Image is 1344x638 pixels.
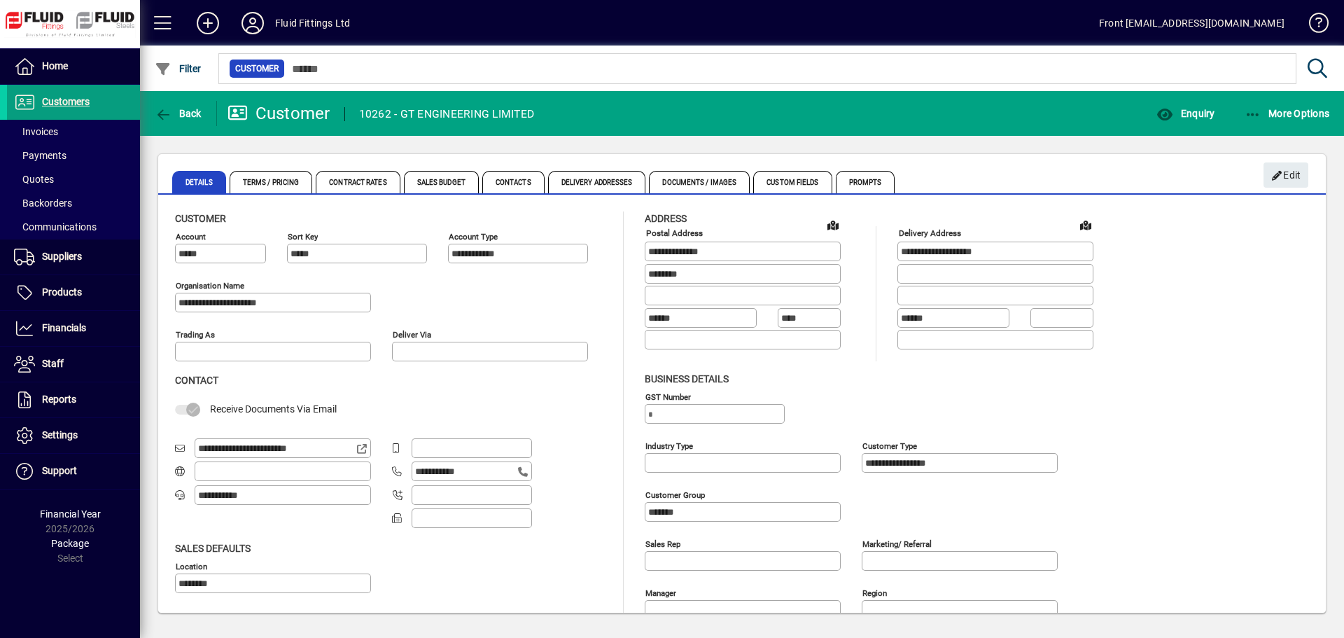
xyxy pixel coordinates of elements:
a: Invoices [7,120,140,144]
span: Communications [14,221,97,233]
mat-label: Location [176,561,207,571]
mat-label: Sales rep [645,539,680,548]
mat-label: Trading as [176,330,215,340]
a: Communications [7,215,140,239]
span: Address [645,213,687,224]
span: Quotes [14,174,54,185]
a: Reports [7,382,140,417]
a: View on map [1074,214,1097,236]
mat-label: Account [176,232,206,242]
span: Documents / Images [649,171,750,193]
span: Customer [175,213,226,224]
span: Edit [1271,164,1301,187]
span: Terms / Pricing [230,171,313,193]
button: Add [185,11,230,36]
span: Reports [42,394,76,405]
span: Invoices [14,126,58,137]
span: Receive Documents Via Email [210,403,337,415]
span: Contact [175,375,218,386]
a: Financials [7,311,140,346]
a: View on map [822,214,844,236]
span: Suppliers [42,251,82,262]
a: Staff [7,347,140,382]
a: Payments [7,144,140,167]
mat-label: Account Type [449,232,498,242]
a: Products [7,275,140,310]
span: Support [42,465,77,476]
button: Profile [230,11,275,36]
a: Backorders [7,191,140,215]
mat-label: Marketing/ Referral [862,539,932,548]
app-page-header-button: Back [140,101,217,126]
mat-label: Customer group [645,490,705,499]
span: Prompts [836,171,895,193]
span: Contract Rates [316,171,400,193]
button: Filter [151,56,205,81]
button: More Options [1241,101,1333,126]
span: Customers [42,96,90,107]
mat-label: Region [862,588,887,597]
a: Quotes [7,167,140,191]
span: More Options [1245,108,1330,119]
div: Fluid Fittings Ltd [275,12,350,34]
span: Financial Year [40,508,101,520]
span: Payments [14,150,66,161]
span: Sales defaults [175,543,251,554]
span: Home [42,60,68,71]
button: Back [151,101,205,126]
div: Front [EMAIL_ADDRESS][DOMAIN_NAME] [1099,12,1284,34]
span: Filter [155,63,202,74]
a: Knowledge Base [1298,3,1326,48]
a: Settings [7,418,140,453]
mat-label: Customer type [862,441,917,450]
mat-label: Sort key [288,232,318,242]
a: Home [7,49,140,84]
span: Delivery Addresses [548,171,646,193]
div: Customer [227,102,330,125]
span: Financials [42,322,86,333]
button: Enquiry [1153,101,1218,126]
span: Business details [645,373,729,384]
mat-label: Industry type [645,441,693,450]
span: Staff [42,358,64,369]
span: Backorders [14,197,72,209]
span: Contacts [482,171,545,193]
span: Settings [42,429,78,441]
mat-label: Organisation name [176,281,244,291]
span: Sales Budget [404,171,479,193]
mat-label: GST Number [645,391,691,401]
a: Suppliers [7,240,140,275]
span: Products [42,286,82,298]
div: 10262 - GT ENGINEERING LIMITED [359,103,535,125]
button: Edit [1263,162,1308,188]
span: Custom Fields [753,171,832,193]
mat-label: Manager [645,588,676,597]
span: Customer [235,62,279,76]
span: Details [172,171,226,193]
span: Package [51,538,89,549]
a: Support [7,454,140,489]
mat-label: Deliver via [393,330,431,340]
span: Enquiry [1156,108,1214,119]
span: Back [155,108,202,119]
